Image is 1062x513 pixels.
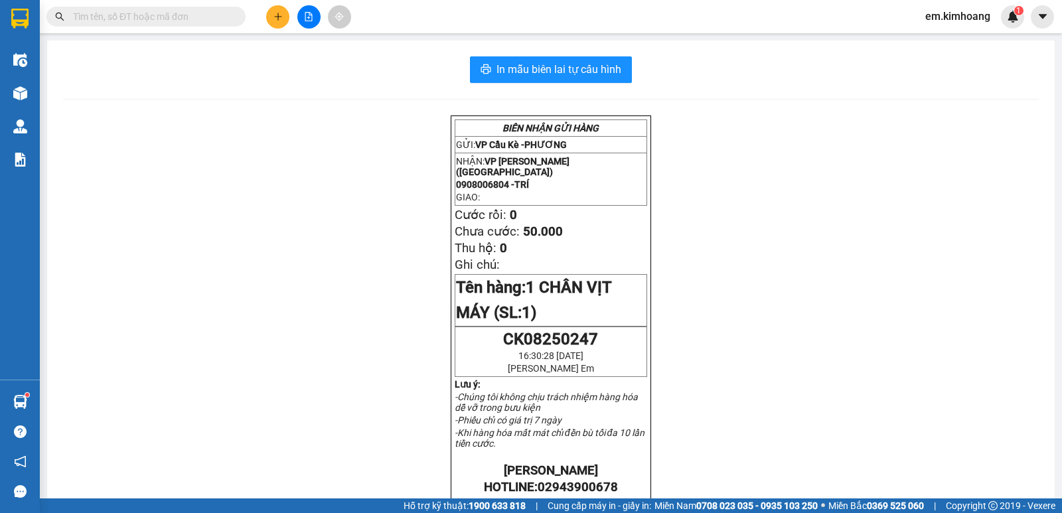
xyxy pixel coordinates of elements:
img: warehouse-icon [13,53,27,67]
strong: HOTLINE: [484,480,618,494]
sup: 1 [25,393,29,397]
strong: Lưu ý: [455,379,481,390]
span: [PERSON_NAME] Em [508,363,594,374]
strong: [PERSON_NAME] [504,463,598,478]
span: notification [14,455,27,468]
span: Thu hộ: [455,241,496,256]
img: warehouse-icon [13,86,27,100]
button: file-add [297,5,321,29]
strong: 1900 633 818 [469,500,526,511]
span: 1 CHÂN VỊT MÁY (SL: [456,278,611,322]
strong: 0708 023 035 - 0935 103 250 [696,500,818,511]
span: | [934,498,936,513]
span: CK08250247 [503,330,598,348]
button: plus [266,5,289,29]
span: plus [273,12,283,21]
em: -Chúng tôi không chịu trách nhiệm hàng hóa dễ vỡ trong bưu kiện [455,392,638,413]
span: Hỗ trợ kỹ thuật: [404,498,526,513]
span: 0908006804 - [456,179,529,190]
button: printerIn mẫu biên lai tự cấu hình [470,56,632,83]
span: 0 [510,208,517,222]
span: In mẫu biên lai tự cấu hình [496,61,621,78]
img: warehouse-icon [13,395,27,409]
em: -Phiếu chỉ có giá trị 7 ngày [455,415,562,425]
span: message [14,485,27,498]
span: Chưa cước: [455,224,520,239]
button: aim [328,5,351,29]
sup: 1 [1014,6,1024,15]
span: Miền Bắc [828,498,924,513]
span: 16:30:28 [DATE] [518,350,583,361]
span: VP Cầu Kè - [475,139,567,150]
input: Tìm tên, số ĐT hoặc mã đơn [73,9,230,24]
span: Ghi chú: [455,257,500,272]
img: logo-vxr [11,9,29,29]
span: PHƯƠNG [524,139,567,150]
p: GỬI: [456,139,646,150]
button: caret-down [1031,5,1054,29]
span: question-circle [14,425,27,438]
em: -Khi hàng hóa mất mát chỉ đền bù tối đa 10 lần tiền cước. [455,427,645,449]
img: solution-icon [13,153,27,167]
span: 50.000 [523,224,563,239]
img: warehouse-icon [13,119,27,133]
span: VP [PERSON_NAME] ([GEOGRAPHIC_DATA]) [456,156,569,177]
span: em.kimhoang [915,8,1001,25]
span: 02943900678 [538,480,618,494]
span: | [536,498,538,513]
strong: BIÊN NHẬN GỬI HÀNG [502,123,599,133]
span: Miền Nam [654,498,818,513]
span: search [55,12,64,21]
span: caret-down [1037,11,1049,23]
span: 1 [1016,6,1021,15]
span: file-add [304,12,313,21]
span: 0 [500,241,507,256]
p: NHẬN: [456,156,646,177]
span: printer [481,64,491,76]
span: GIAO: [456,192,480,202]
span: Tên hàng: [456,278,611,322]
span: Cung cấp máy in - giấy in: [548,498,651,513]
span: ⚪️ [821,503,825,508]
img: icon-new-feature [1007,11,1019,23]
span: TRÍ [514,179,529,190]
span: 1) [522,303,536,322]
span: copyright [988,501,998,510]
span: Cước rồi: [455,208,506,222]
span: aim [335,12,344,21]
strong: 0369 525 060 [867,500,924,511]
